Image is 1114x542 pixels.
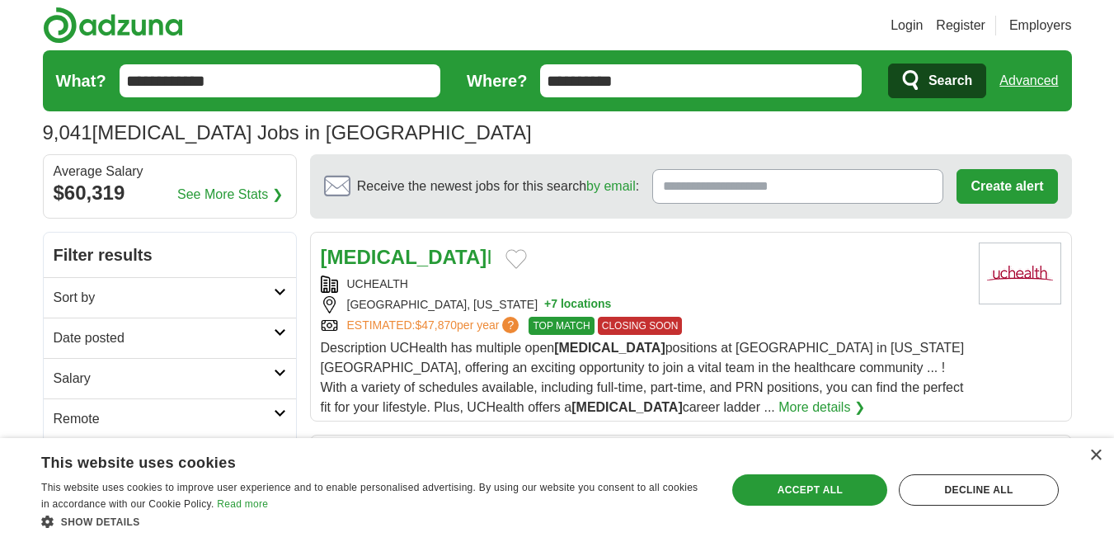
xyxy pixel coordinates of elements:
[979,243,1061,304] img: UCHealth logo
[56,68,106,93] label: What?
[598,317,683,335] span: CLOSING SOON
[54,165,286,178] div: Average Salary
[54,288,274,308] h2: Sort by
[571,400,683,414] strong: [MEDICAL_DATA]
[1009,16,1072,35] a: Employers
[321,246,492,268] a: [MEDICAL_DATA]I
[544,296,551,313] span: +
[554,341,665,355] strong: [MEDICAL_DATA]
[544,296,611,313] button: +7 locations
[347,317,523,335] a: ESTIMATED:$47,870per year?
[61,516,140,528] span: Show details
[54,369,274,389] h2: Salary
[54,178,286,208] div: $60,319
[43,121,532,144] h1: [MEDICAL_DATA] Jobs in [GEOGRAPHIC_DATA]
[217,498,268,510] a: Read more, opens a new window
[957,169,1057,204] button: Create alert
[891,16,923,35] a: Login
[899,474,1059,506] div: Decline all
[999,64,1058,97] a: Advanced
[586,179,636,193] a: by email
[502,317,519,333] span: ?
[936,16,985,35] a: Register
[321,296,966,313] div: [GEOGRAPHIC_DATA], [US_STATE]
[43,118,92,148] span: 9,041
[44,318,296,358] a: Date posted
[347,277,408,290] a: UCHEALTH
[415,318,457,332] span: $47,870
[357,177,639,196] span: Receive the newest jobs for this search :
[44,233,296,277] h2: Filter results
[928,64,972,97] span: Search
[529,317,594,335] span: TOP MATCH
[505,249,527,269] button: Add to favorite jobs
[1089,450,1102,462] div: Close
[321,246,487,268] strong: [MEDICAL_DATA]
[888,64,986,98] button: Search
[321,341,965,414] span: Description UCHealth has multiple open positions at [GEOGRAPHIC_DATA] in [US_STATE][GEOGRAPHIC_DA...
[732,474,887,506] div: Accept all
[177,185,283,205] a: See More Stats ❯
[54,409,274,429] h2: Remote
[44,358,296,398] a: Salary
[44,277,296,318] a: Sort by
[41,513,707,530] div: Show details
[41,448,665,473] div: This website uses cookies
[41,482,698,510] span: This website uses cookies to improve user experience and to enable personalised advertising. By u...
[54,328,274,348] h2: Date posted
[467,68,527,93] label: Where?
[778,398,865,417] a: More details ❯
[44,398,296,439] a: Remote
[43,7,183,44] img: Adzuna logo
